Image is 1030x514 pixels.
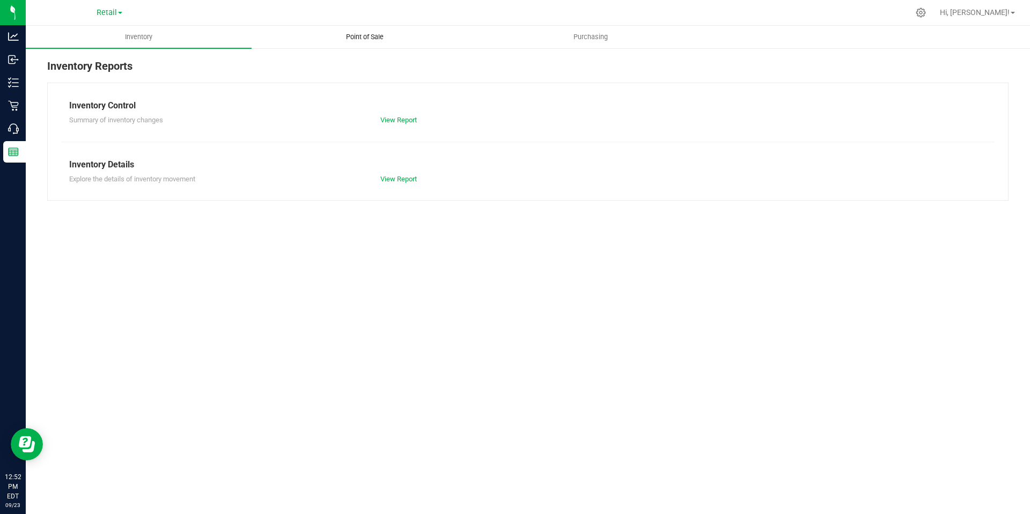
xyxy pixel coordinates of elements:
[111,32,167,42] span: Inventory
[477,26,703,48] a: Purchasing
[69,158,987,171] div: Inventory Details
[69,116,163,124] span: Summary of inventory changes
[252,26,477,48] a: Point of Sale
[97,8,117,17] span: Retail
[332,32,398,42] span: Point of Sale
[8,54,19,65] inline-svg: Inbound
[940,8,1010,17] span: Hi, [PERSON_NAME]!
[8,77,19,88] inline-svg: Inventory
[8,100,19,111] inline-svg: Retail
[11,428,43,460] iframe: Resource center
[8,123,19,134] inline-svg: Call Center
[8,146,19,157] inline-svg: Reports
[69,99,987,112] div: Inventory Control
[26,26,252,48] a: Inventory
[47,58,1009,83] div: Inventory Reports
[380,175,417,183] a: View Report
[559,32,622,42] span: Purchasing
[69,175,195,183] span: Explore the details of inventory movement
[5,501,21,509] p: 09/23
[8,31,19,42] inline-svg: Analytics
[380,116,417,124] a: View Report
[914,8,928,18] div: Manage settings
[5,472,21,501] p: 12:52 PM EDT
